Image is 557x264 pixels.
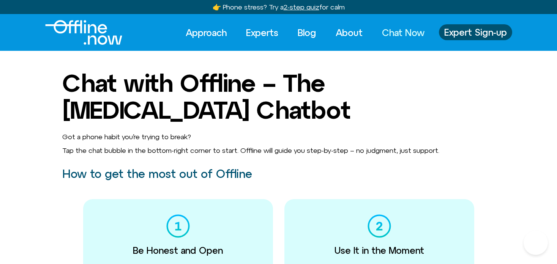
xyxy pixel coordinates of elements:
u: 2-step quiz [284,3,319,11]
h3: Be Honest and Open [133,245,223,255]
img: Offline.Now logo in white. Text of the words offline.now with a line going through the "O" [45,20,122,45]
a: 👉 Phone stress? Try a2-step quizfor calm [213,3,345,11]
img: 02 [368,214,391,238]
a: Experts [239,24,285,41]
span: Expert Sign-up [444,27,507,37]
a: Expert Sign-up [439,24,512,40]
a: About [329,24,369,41]
h3: Use It in the Moment [335,245,424,255]
p: Tap the chat bubble in the bottom-right corner to start. Offline will guide you step-by-step – no... [62,146,495,155]
div: Logo [45,20,109,45]
a: Approach [179,24,234,41]
a: Chat Now [375,24,431,41]
a: Blog [291,24,323,41]
iframe: Botpress [524,231,548,255]
nav: Menu [179,24,431,41]
img: 01 [166,214,190,238]
p: Got a phone habit you’re trying to break? [62,133,495,141]
h1: Chat with Offline – The [MEDICAL_DATA] Chatbot [62,70,495,123]
h2: How to get the most out of Offline [62,168,495,180]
